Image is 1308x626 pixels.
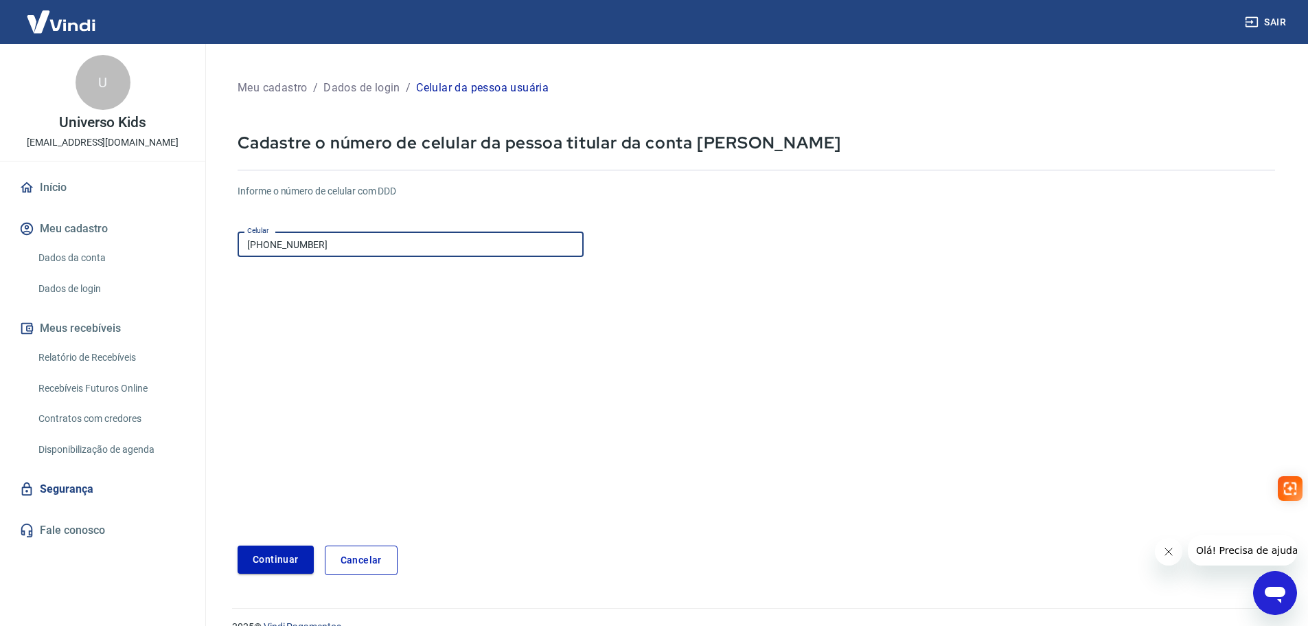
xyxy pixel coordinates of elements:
[16,172,189,203] a: Início
[27,135,179,150] p: [EMAIL_ADDRESS][DOMAIN_NAME]
[325,546,398,575] a: Cancelar
[247,225,269,236] label: Celular
[33,436,189,464] a: Disponibilização de agenda
[33,244,189,272] a: Dados da conta
[1242,10,1292,35] button: Sair
[416,80,549,96] p: Celular da pessoa usuária
[16,1,106,43] img: Vindi
[33,405,189,433] a: Contratos com credores
[238,184,1275,199] h6: Informe o número de celular com DDD
[406,80,411,96] p: /
[8,10,115,21] span: Olá! Precisa de ajuda?
[238,132,1275,153] p: Cadastre o número de celular da pessoa titular da conta [PERSON_NAME]
[16,313,189,344] button: Meus recebíveis
[1188,535,1297,566] iframe: Mensagem da empresa
[16,515,189,546] a: Fale conosco
[76,55,130,110] div: U
[323,80,400,96] p: Dados de login
[313,80,318,96] p: /
[1253,571,1297,615] iframe: Botão para abrir a janela de mensagens
[16,214,189,244] button: Meu cadastro
[16,474,189,504] a: Segurança
[33,275,189,303] a: Dados de login
[238,546,314,574] button: Continuar
[238,80,308,96] p: Meu cadastro
[1155,538,1182,566] iframe: Fechar mensagem
[59,115,146,130] p: Universo Kids
[33,375,189,403] a: Recebíveis Futuros Online
[33,344,189,372] a: Relatório de Recebíveis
